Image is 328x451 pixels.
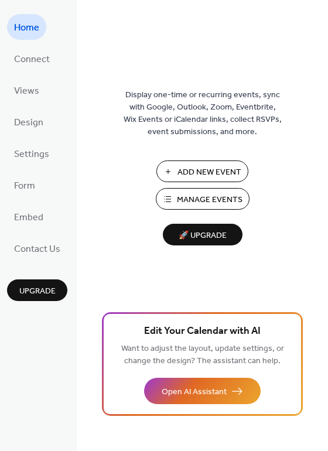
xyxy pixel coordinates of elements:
span: Want to adjust the layout, update settings, or change the design? The assistant can help. [121,341,284,369]
span: Display one-time or recurring events, sync with Google, Outlook, Zoom, Eventbrite, Wix Events or ... [124,89,282,138]
a: Home [7,14,46,40]
a: Contact Us [7,235,67,261]
a: Design [7,109,50,135]
a: Form [7,172,42,198]
span: Manage Events [177,194,242,206]
span: Connect [14,50,50,69]
span: Edit Your Calendar with AI [144,323,261,340]
span: Embed [14,209,43,227]
span: Contact Us [14,240,60,259]
a: Connect [7,46,57,71]
span: Form [14,177,35,196]
span: Views [14,82,39,101]
a: Views [7,77,46,103]
a: Embed [7,204,50,230]
button: Manage Events [156,188,250,210]
button: 🚀 Upgrade [163,224,242,245]
span: Design [14,114,43,132]
span: Home [14,19,39,37]
span: Add New Event [177,166,241,179]
span: Open AI Assistant [162,386,227,398]
button: Upgrade [7,279,67,301]
span: Upgrade [19,285,56,298]
span: 🚀 Upgrade [170,228,235,244]
button: Open AI Assistant [144,378,261,404]
button: Add New Event [156,160,248,182]
a: Settings [7,141,56,166]
span: Settings [14,145,49,164]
